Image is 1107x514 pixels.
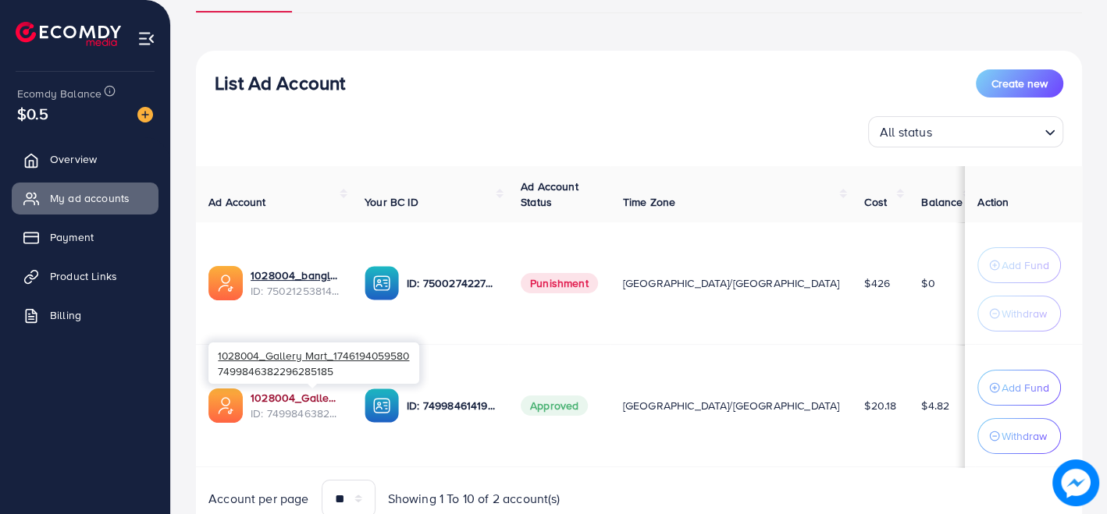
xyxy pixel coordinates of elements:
[623,398,840,413] span: [GEOGRAPHIC_DATA]/[GEOGRAPHIC_DATA]
[868,116,1063,147] div: Search for option
[50,190,130,206] span: My ad accounts
[521,273,598,293] span: Punishment
[365,194,418,210] span: Your BC ID
[208,194,266,210] span: Ad Account
[921,194,963,210] span: Balance
[977,296,1061,331] button: Withdraw
[921,275,934,291] span: $0
[977,418,1061,454] button: Withdraw
[251,268,340,300] div: <span class='underline'>1028004_bangles_1746724847065</span></br>7502125381466603538
[864,194,887,210] span: Cost
[365,266,399,300] img: ic-ba-acc.ded83a64.svg
[921,398,949,413] span: $4.82
[12,222,158,253] a: Payment
[1002,378,1049,397] p: Add Fund
[521,179,578,210] span: Ad Account Status
[623,194,675,210] span: Time Zone
[1002,304,1047,323] p: Withdraw
[521,395,588,416] span: Approved
[17,86,101,101] span: Ecomdy Balance
[937,118,1038,144] input: Search for option
[251,406,340,421] span: ID: 7499846382296285185
[50,268,117,284] span: Product Links
[12,144,158,175] a: Overview
[251,268,340,283] a: 1028004_bangles_1746724847065
[407,274,496,292] p: ID: 7500274227174621192
[977,370,1061,406] button: Add Fund
[50,151,97,167] span: Overview
[977,247,1061,283] button: Add Fund
[251,390,340,406] a: 1028004_Gallery Mart_1746194059580
[17,102,49,125] span: $0.5
[864,275,890,291] span: $426
[218,348,409,363] span: 1028004_Gallery Mart_1746194059580
[50,307,81,323] span: Billing
[12,261,158,292] a: Product Links
[977,194,1009,210] span: Action
[864,398,896,413] span: $20.18
[623,275,840,291] span: [GEOGRAPHIC_DATA]/[GEOGRAPHIC_DATA]
[388,490,561,508] span: Showing 1 To 10 of 2 account(s)
[976,69,1063,97] button: Create new
[991,76,1048,91] span: Create new
[137,107,153,122] img: image
[251,283,340,299] span: ID: 7502125381466603538
[1002,256,1049,275] p: Add Fund
[208,388,243,423] img: ic-ads-acc.e4c84228.svg
[1056,463,1095,502] img: image
[365,388,399,423] img: ic-ba-acc.ded83a64.svg
[137,30,155,48] img: menu
[208,490,309,508] span: Account per page
[16,22,121,46] img: logo
[215,72,345,94] h3: List Ad Account
[50,229,94,245] span: Payment
[12,300,158,331] a: Billing
[208,266,243,300] img: ic-ads-acc.e4c84228.svg
[877,121,935,144] span: All status
[1002,427,1047,445] p: Withdraw
[407,396,496,415] p: ID: 7499846141904224272
[208,342,419,384] div: 7499846382296285185
[12,183,158,214] a: My ad accounts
